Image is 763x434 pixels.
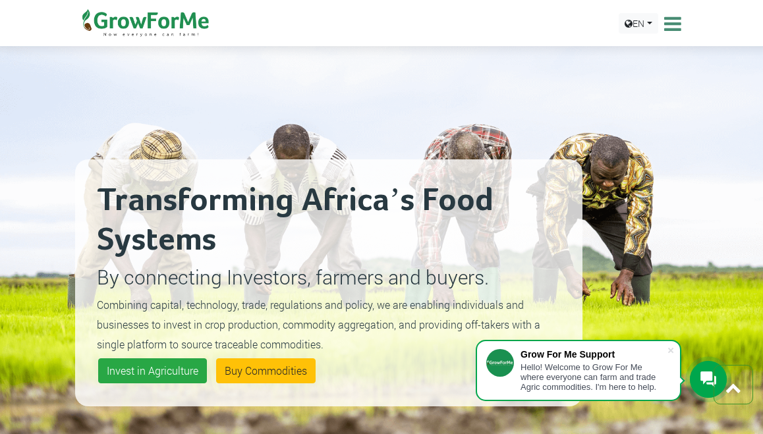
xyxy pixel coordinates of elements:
[97,262,561,292] p: By connecting Investors, farmers and buyers.
[97,298,540,351] small: Combining capital, technology, trade, regulations and policy, we are enabling individuals and bus...
[521,362,667,392] div: Hello! Welcome to Grow For Me where everyone can farm and trade Agric commodities. I'm here to help.
[619,13,658,34] a: EN
[97,181,561,260] h2: Transforming Africa’s Food Systems
[216,358,316,383] a: Buy Commodities
[521,349,667,360] div: Grow For Me Support
[98,358,207,383] a: Invest in Agriculture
